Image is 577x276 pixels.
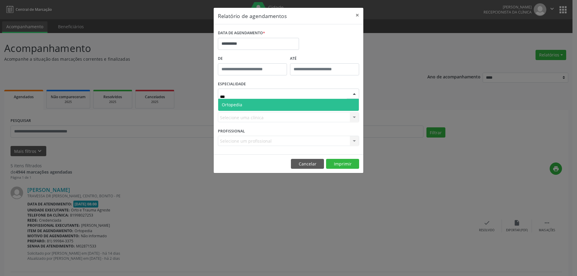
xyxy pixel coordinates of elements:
span: Ortopedia [222,102,242,108]
h5: Relatório de agendamentos [218,12,287,20]
label: DATA DE AGENDAMENTO [218,29,265,38]
button: Close [351,8,363,23]
button: Imprimir [326,159,359,169]
label: PROFISSIONAL [218,126,245,136]
label: De [218,54,287,63]
label: ATÉ [290,54,359,63]
label: ESPECIALIDADE [218,80,246,89]
button: Cancelar [291,159,324,169]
